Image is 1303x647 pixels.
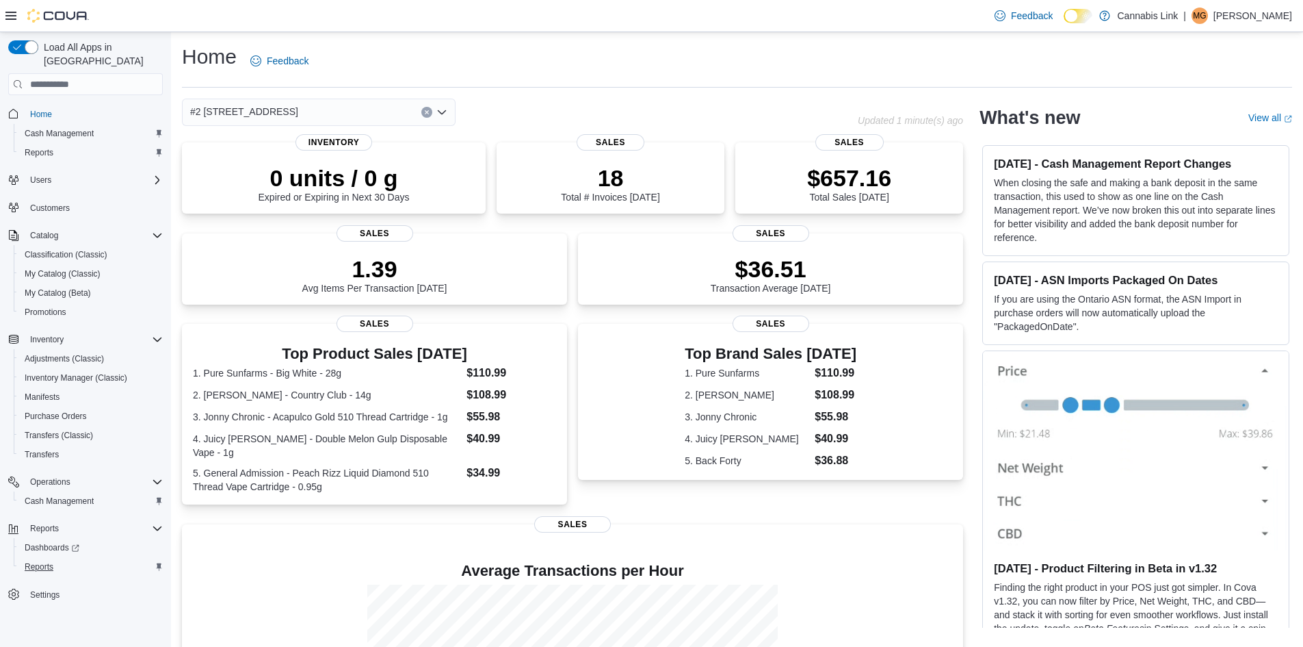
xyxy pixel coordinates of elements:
dt: 5. General Admission - Peach Rizz Liquid Diamond 510 Thread Vape Cartridge - 0.95g [193,466,461,494]
span: Promotions [25,307,66,318]
p: If you are using the Ontario ASN format, the ASN Import in purchase orders will now automatically... [994,292,1278,333]
a: Purchase Orders [19,408,92,424]
svg: External link [1284,115,1292,123]
dd: $108.99 [815,387,856,403]
span: Sales [534,516,611,533]
button: Reports [14,143,168,162]
a: Home [25,106,57,123]
span: Adjustments (Classic) [25,353,104,364]
span: Promotions [19,304,163,320]
span: Cash Management [25,496,94,507]
h3: [DATE] - Product Filtering in Beta in v1.32 [994,561,1278,575]
p: | [1183,8,1186,24]
dd: $40.99 [815,431,856,447]
span: Sales [577,134,645,151]
dt: 5. Back Forty [685,454,809,468]
span: Settings [30,589,60,600]
a: My Catalog (Beta) [19,285,96,301]
dd: $55.98 [466,409,556,425]
span: Adjustments (Classic) [19,351,163,367]
span: Users [30,175,51,186]
span: Users [25,172,163,188]
button: Cash Management [14,492,168,511]
span: Reports [30,523,59,534]
button: Reports [3,519,168,538]
a: Dashboards [19,540,85,556]
dd: $55.98 [815,409,856,425]
div: Transaction Average [DATE] [711,255,831,294]
p: $36.51 [711,255,831,283]
button: Customers [3,198,168,218]
span: Purchase Orders [25,411,87,422]
em: Beta Features [1084,623,1144,634]
dt: 3. Jonny Chronic - Acapulco Gold 510 Thread Cartridge - 1g [193,410,461,424]
button: Cash Management [14,124,168,143]
p: $657.16 [807,164,891,192]
a: Reports [19,144,59,161]
span: Classification (Classic) [19,246,163,263]
span: Manifests [25,392,60,403]
span: Reports [25,520,163,537]
span: Load All Apps in [GEOGRAPHIC_DATA] [38,40,163,68]
dt: 2. [PERSON_NAME] [685,388,809,402]
div: Maliya Greenwood [1192,8,1208,24]
span: Sales [337,316,413,332]
span: Sales [733,316,809,332]
dt: 1. Pure Sunfarms [685,366,809,380]
div: Total Sales [DATE] [807,164,891,203]
span: Reports [25,561,53,572]
h2: What's new [979,107,1080,129]
dd: $40.99 [466,431,556,447]
button: Catalog [3,226,168,245]
dd: $110.99 [815,365,856,381]
span: Dashboards [19,540,163,556]
p: Updated 1 minute(s) ago [858,115,963,126]
a: View allExternal link [1248,112,1292,123]
p: 0 units / 0 g [259,164,410,192]
span: Dark Mode [1064,23,1064,24]
button: Reports [25,520,64,537]
button: Purchase Orders [14,407,168,426]
button: Classification (Classic) [14,245,168,264]
span: Home [30,109,52,120]
span: Reports [19,144,163,161]
button: Catalog [25,227,64,244]
span: Home [25,105,163,122]
span: Customers [30,203,70,214]
button: Inventory Manager (Classic) [14,368,168,388]
span: Reports [19,559,163,575]
h4: Average Transactions per Hour [193,563,952,579]
a: Dashboards [14,538,168,557]
a: Inventory Manager (Classic) [19,370,133,386]
a: Classification (Classic) [19,246,113,263]
p: When closing the safe and making a bank deposit in the same transaction, this used to show as one... [994,176,1278,244]
span: Inventory [295,134,372,151]
span: Transfers (Classic) [25,430,93,441]
button: Promotions [14,303,168,322]
span: My Catalog (Beta) [25,288,91,299]
button: Home [3,103,168,123]
button: Settings [3,585,168,605]
a: Transfers (Classic) [19,427,98,444]
span: Sales [337,225,413,242]
span: Settings [25,586,163,603]
span: Feedback [267,54,308,68]
dd: $110.99 [466,365,556,381]
dd: $36.88 [815,453,856,469]
span: Transfers [25,449,59,460]
span: MG [1193,8,1206,24]
span: My Catalog (Classic) [25,268,101,279]
p: 1.39 [302,255,447,283]
dd: $108.99 [466,387,556,403]
button: Open list of options [436,107,447,118]
a: My Catalog (Classic) [19,266,106,282]
span: Classification (Classic) [25,249,107,260]
nav: Complex example [8,98,163,640]
a: Settings [25,587,65,603]
h1: Home [182,43,237,71]
span: Transfers [19,446,163,463]
h3: Top Brand Sales [DATE] [685,346,856,362]
button: Adjustments (Classic) [14,349,168,368]
button: Reports [14,557,168,576]
button: Inventory [25,331,69,348]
